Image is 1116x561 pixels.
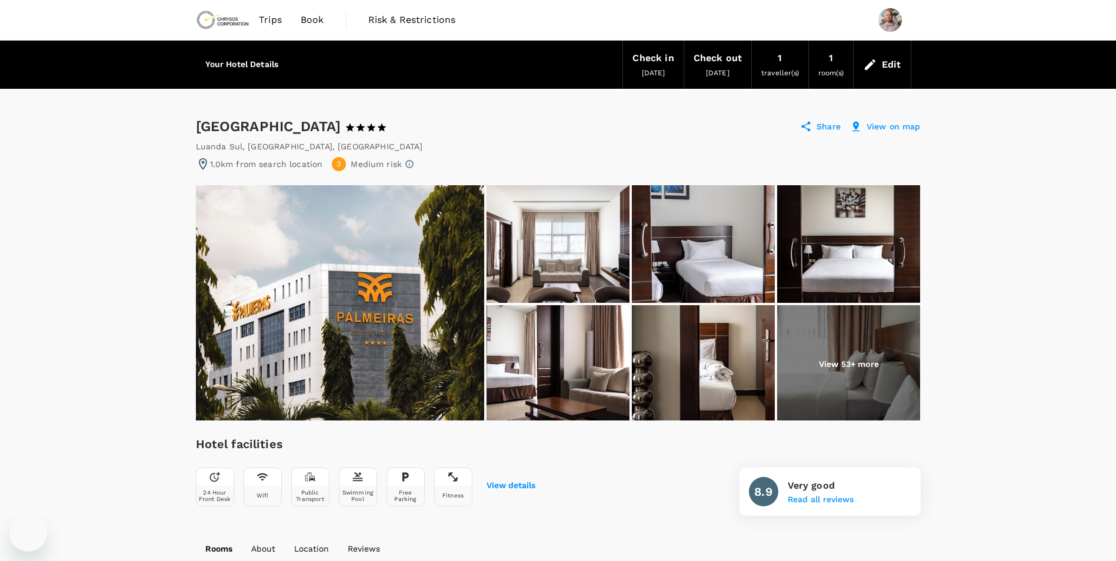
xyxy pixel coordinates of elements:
[259,13,282,27] span: Trips
[878,8,902,32] img: Grant Royce Woods
[632,50,674,66] div: Check in
[196,185,484,420] img: Primary image
[196,141,422,152] div: Luanda Sul , [GEOGRAPHIC_DATA] , [GEOGRAPHIC_DATA]
[818,69,844,77] span: room(s)
[368,13,456,27] span: Risk & Restrictions
[342,489,374,502] div: Swimming Pool
[754,482,772,501] h6: 8.9
[487,185,629,303] img: Room
[761,69,799,77] span: traveller(s)
[777,305,920,423] img: Room
[210,158,323,170] p: 1.0km from search location
[351,158,402,170] p: Medium risk
[337,159,341,170] span: 3
[867,121,921,132] p: View on map
[389,489,422,502] div: Free Parking
[819,358,879,370] p: View 53+ more
[694,50,742,66] div: Check out
[778,50,782,66] div: 1
[294,543,329,555] p: Location
[196,435,535,453] h6: Hotel facilities
[199,489,231,502] div: 24 Hour Front Desk
[632,185,775,303] img: Room
[882,56,901,73] div: Edit
[777,185,920,303] img: Room
[205,58,279,71] h6: Your Hotel Details
[788,495,854,505] button: Read all reviews
[788,479,854,493] p: Very good
[294,489,327,502] div: Public Transport
[442,492,464,499] div: Fitness
[256,492,269,499] div: Wifi
[632,305,775,423] img: Room
[817,121,841,132] p: Share
[196,7,250,33] img: Chrysos Corporation
[205,543,232,555] p: Rooms
[9,514,47,552] iframe: Button to launch messaging window
[829,50,833,66] div: 1
[348,543,380,555] p: Reviews
[196,117,398,136] div: [GEOGRAPHIC_DATA]
[301,13,324,27] span: Book
[487,305,629,423] img: Room
[642,69,665,77] span: [DATE]
[487,481,535,490] button: View details
[251,543,275,555] p: About
[706,69,729,77] span: [DATE]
